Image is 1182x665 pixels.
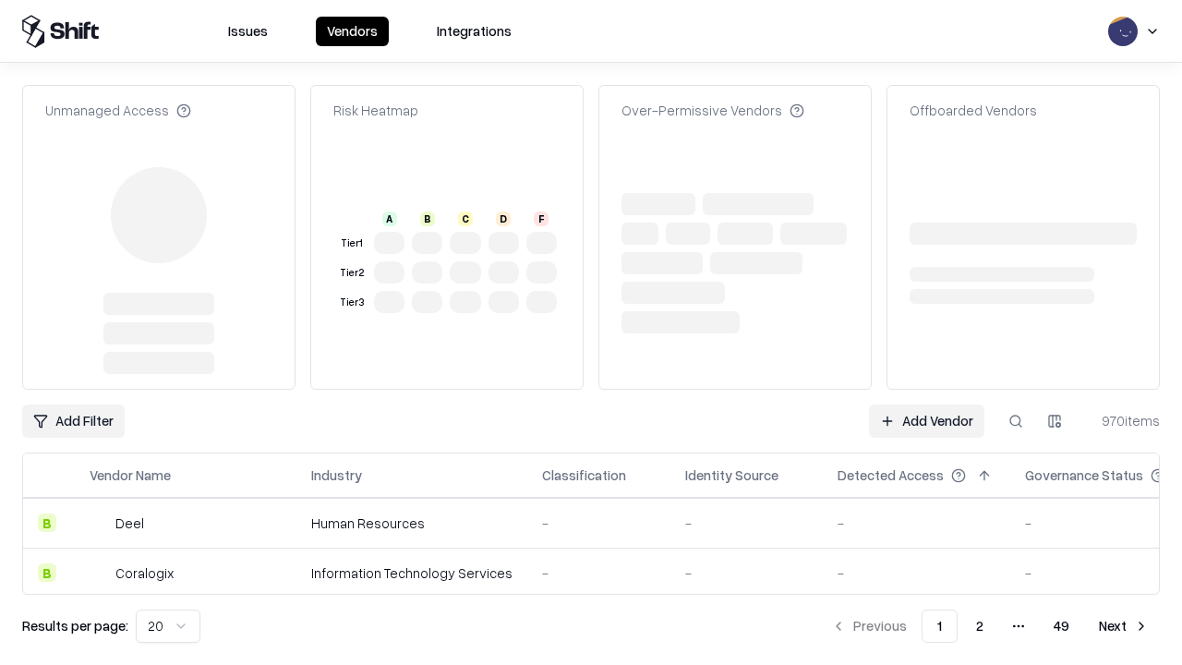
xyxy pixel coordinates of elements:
div: Deel [115,514,144,533]
div: B [38,514,56,532]
div: Human Resources [311,514,513,533]
button: Next [1088,610,1160,643]
div: - [542,563,656,583]
div: - [838,514,995,533]
div: Vendor Name [90,465,171,485]
div: - [838,563,995,583]
div: Over-Permissive Vendors [621,101,804,120]
div: F [534,212,549,226]
div: B [420,212,435,226]
div: 970 items [1086,411,1160,430]
img: Deel [90,514,108,532]
button: Integrations [426,17,523,46]
div: Risk Heatmap [333,101,418,120]
div: Classification [542,465,626,485]
button: Vendors [316,17,389,46]
div: - [542,514,656,533]
div: Industry [311,465,362,485]
img: Coralogix [90,563,108,582]
div: - [685,563,808,583]
nav: pagination [820,610,1160,643]
div: Governance Status [1025,465,1143,485]
div: Tier 3 [337,295,367,310]
button: Issues [217,17,279,46]
button: 2 [961,610,998,643]
p: Results per page: [22,616,128,635]
div: Coralogix [115,563,174,583]
button: Add Filter [22,405,125,438]
div: Offboarded Vendors [910,101,1037,120]
div: B [38,563,56,582]
button: 1 [922,610,958,643]
div: Information Technology Services [311,563,513,583]
div: Unmanaged Access [45,101,191,120]
div: C [458,212,473,226]
button: 49 [1039,610,1084,643]
div: Detected Access [838,465,944,485]
a: Add Vendor [869,405,984,438]
div: Identity Source [685,465,778,485]
div: Tier 2 [337,265,367,281]
div: A [382,212,397,226]
div: Tier 1 [337,236,367,251]
div: D [496,212,511,226]
div: - [685,514,808,533]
